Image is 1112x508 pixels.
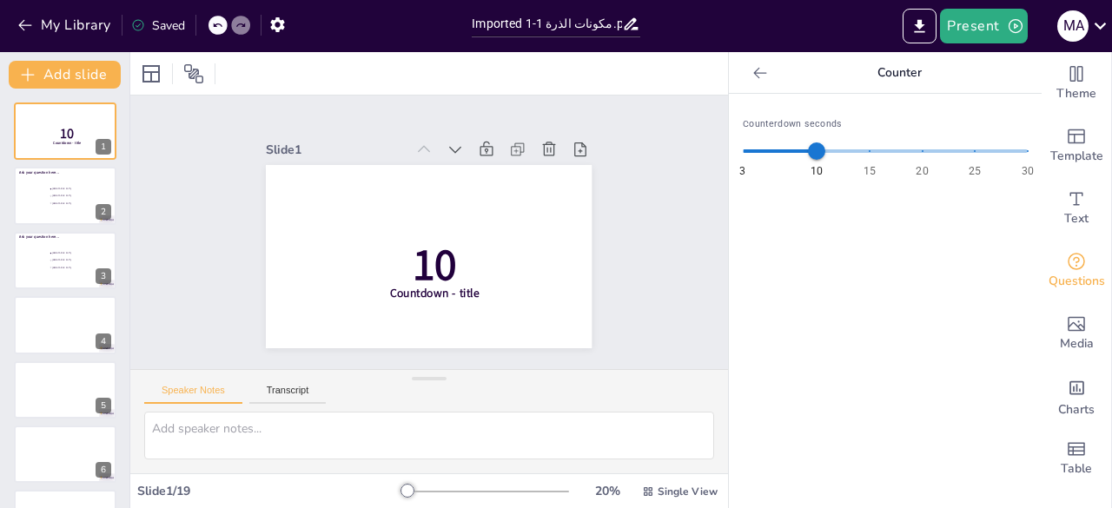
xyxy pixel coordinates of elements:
div: Slide 1 [358,56,472,161]
span: 20 [916,164,928,180]
div: Saved [131,17,185,34]
span: Position [183,63,204,84]
div: 5 [14,361,116,419]
div: M A [1057,10,1089,42]
p: Counter [774,52,1024,94]
div: Add images, graphics, shapes or video [1042,302,1111,365]
button: M A [1057,9,1089,43]
button: Present [940,9,1027,43]
span: Charts [1058,400,1095,419]
div: 4 [14,296,116,353]
span: [GEOGRAPHIC_DATA] [52,188,100,190]
div: Slide 1 / 19 [137,483,402,499]
div: 3 [14,232,116,289]
span: [GEOGRAPHIC_DATA] [52,259,100,261]
div: 20 % [586,483,628,499]
span: Theme [1056,84,1096,103]
button: Export to PowerPoint [903,9,937,43]
div: Layout [137,60,165,88]
div: 6 [14,426,116,483]
span: 10 [375,223,448,297]
div: Add text boxes [1042,177,1111,240]
span: 10 [60,124,74,143]
div: Get real-time input from your audience [1042,240,1111,302]
span: [GEOGRAPHIC_DATA] [52,201,100,204]
div: Add a table [1042,427,1111,490]
div: 5 [96,398,111,413]
span: Template [1050,147,1103,166]
button: Add slide [9,61,121,89]
span: Countdown - title [53,141,81,146]
div: 1 [14,102,116,160]
button: Speaker Notes [144,385,242,404]
div: 6 [96,462,111,478]
span: Ask your question here... [19,234,58,240]
div: 4 [96,333,111,349]
span: Media [1060,334,1094,353]
div: 3 [96,268,111,284]
div: 1 [96,139,111,155]
span: Questions [1049,272,1105,291]
span: Countdown - title [354,246,431,317]
span: Ask your question here... [19,170,58,175]
button: Transcript [249,385,327,404]
button: My Library [13,11,118,39]
span: 10 [811,164,823,180]
div: 2 [96,204,111,220]
div: 2 [14,167,116,224]
span: 30 [1022,164,1034,180]
span: Counterdown seconds [743,116,1028,131]
div: Add charts and graphs [1042,365,1111,427]
span: [GEOGRAPHIC_DATA] [52,195,100,197]
span: Table [1061,459,1092,478]
span: Text [1064,209,1089,228]
span: 25 [969,164,981,180]
div: Change the overall theme [1042,52,1111,115]
span: 15 [864,164,876,180]
input: Insert title [472,11,621,36]
span: [GEOGRAPHIC_DATA] [52,252,100,254]
span: 3 [739,164,745,180]
span: [GEOGRAPHIC_DATA] [52,266,100,268]
span: Single View [658,485,718,498]
div: Add ready made slides [1042,115,1111,177]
